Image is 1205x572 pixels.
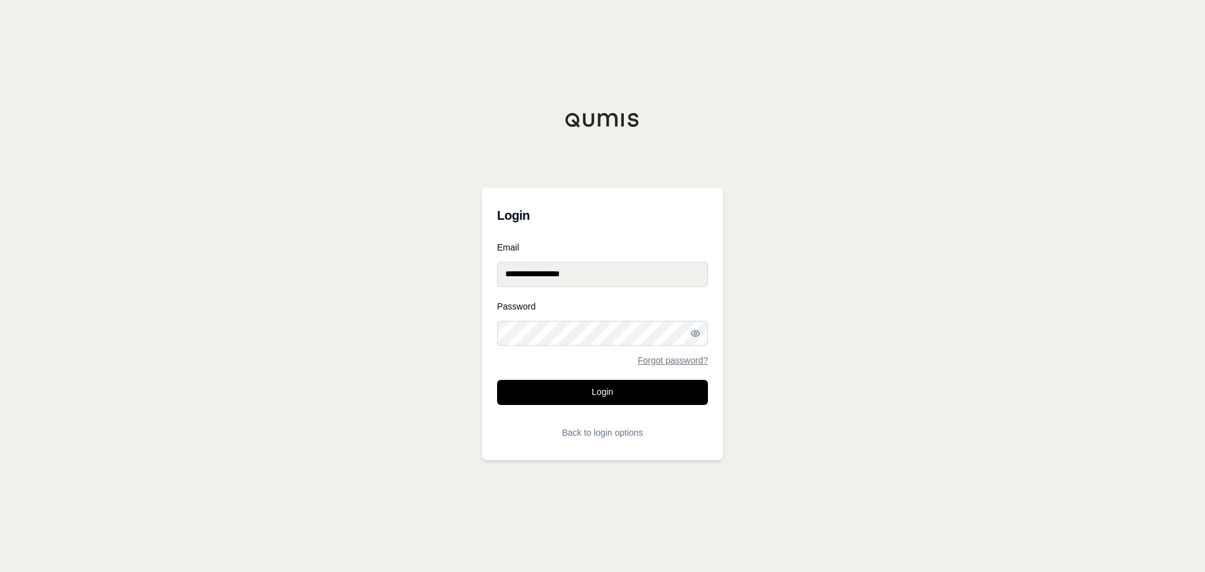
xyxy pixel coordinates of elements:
label: Email [497,243,708,252]
label: Password [497,302,708,311]
button: Back to login options [497,420,708,445]
button: Login [497,380,708,405]
img: Qumis [565,112,640,127]
h3: Login [497,203,708,228]
a: Forgot password? [638,356,708,365]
